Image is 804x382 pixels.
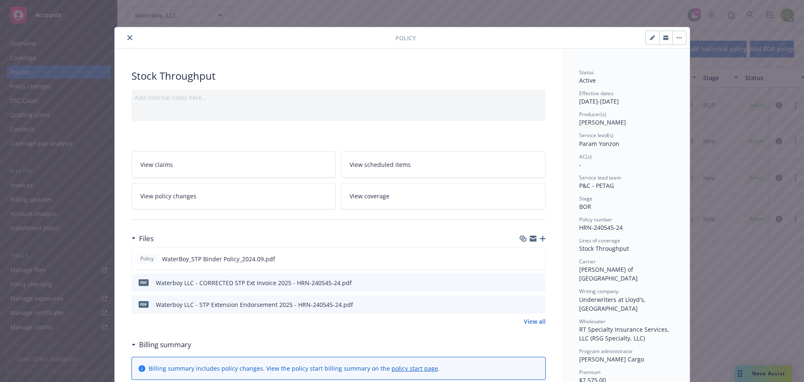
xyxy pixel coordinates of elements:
span: BOR [579,203,591,210]
div: [DATE] - [DATE] [579,90,673,106]
span: View scheduled items [350,160,411,169]
button: download file [521,278,528,287]
div: Billing summary includes policy changes. View the policy start billing summary on the . [149,364,440,373]
span: Writing company [579,288,618,295]
div: Files [131,233,154,244]
div: Stock Throughput [131,69,546,83]
h3: Billing summary [139,339,191,350]
a: View scheduled items [341,151,546,178]
span: [PERSON_NAME] [579,118,626,126]
span: Service lead team [579,174,621,181]
span: Policy number [579,216,612,223]
span: Stage [579,195,593,202]
button: preview file [535,278,542,287]
span: [PERSON_NAME] Cargo [579,355,644,363]
div: Billing summary [131,339,191,350]
span: View coverage [350,192,389,200]
span: Underwriters at Lloyd's, [GEOGRAPHIC_DATA] [579,296,647,312]
button: preview file [535,300,542,309]
span: View claims [140,160,173,169]
span: Policy [395,34,416,42]
button: download file [521,255,528,263]
span: Lines of coverage [579,237,620,244]
span: HRN-240545-24 [579,223,623,231]
span: Param Yonzon [579,140,619,148]
span: View policy changes [140,192,196,200]
span: - [579,161,581,169]
span: pdf [139,279,149,286]
span: Program administrator [579,348,633,355]
div: Stock Throughput [579,244,673,253]
span: [PERSON_NAME] of [GEOGRAPHIC_DATA] [579,265,638,282]
span: pdf [139,301,149,307]
div: Add internal notes here... [135,93,542,102]
button: close [125,33,135,43]
span: Policy [139,255,155,262]
a: policy start page [392,364,438,372]
span: P&C - PETAG [579,182,614,190]
button: download file [521,300,528,309]
span: WaterBoy_STP Binder Policy_2024.09.pdf [162,255,275,263]
span: Carrier [579,258,596,265]
div: Waterboy LLC - STP Extension Endorsement 2025 - HRN-240545-24.pdf [156,300,353,309]
span: Producer(s) [579,111,606,118]
a: View claims [131,151,336,178]
span: Effective dates [579,90,613,97]
span: AC(s) [579,153,592,160]
span: RT Specialty Insurance Services, LLC (RSG Specialty, LLC) [579,325,671,342]
span: Premium [579,369,600,376]
a: View policy changes [131,183,336,209]
h3: Files [139,233,154,244]
span: Service lead(s) [579,132,613,139]
button: preview file [534,255,542,263]
span: Active [579,76,596,84]
a: View coverage [341,183,546,209]
span: Wholesaler [579,318,606,325]
div: Waterboy LLC - CORRECTED STP Ext Invoice 2025 - HRN-240545-24.pdf [156,278,352,287]
a: View all [524,317,546,326]
span: Status [579,69,594,76]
